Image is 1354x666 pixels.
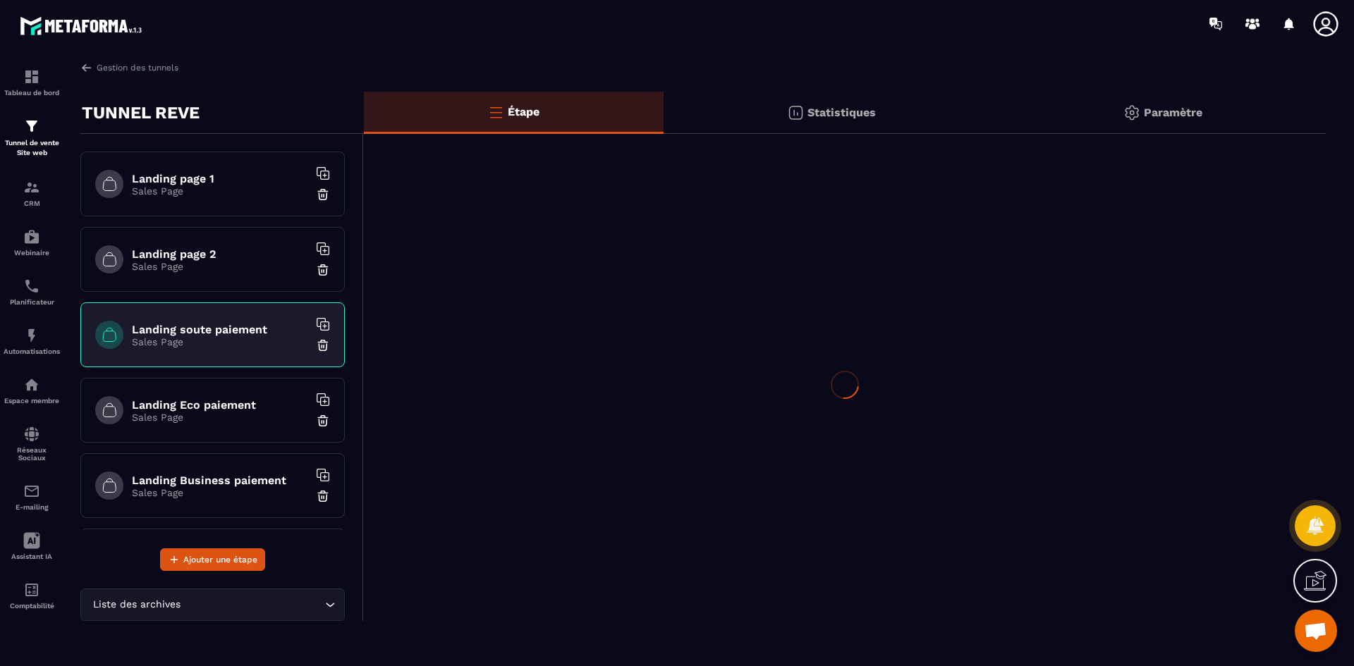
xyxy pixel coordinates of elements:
[4,602,60,610] p: Comptabilité
[132,261,308,272] p: Sales Page
[316,263,330,277] img: trash
[23,228,40,245] img: automations
[132,474,308,487] h6: Landing Business paiement
[1295,610,1337,652] div: Ouvrir le chat
[4,397,60,405] p: Espace membre
[20,13,147,39] img: logo
[4,366,60,415] a: automationsautomationsEspace membre
[4,316,60,366] a: automationsautomationsAutomatisations
[23,278,40,295] img: scheduler
[4,107,60,168] a: formationformationTunnel de vente Site web
[183,597,322,612] input: Search for option
[4,138,60,158] p: Tunnel de vente Site web
[4,58,60,107] a: formationformationTableau de bord
[132,487,308,498] p: Sales Page
[23,327,40,344] img: automations
[1123,104,1140,121] img: setting-gr.5f69749f.svg
[4,267,60,316] a: schedulerschedulerPlanificateur
[82,99,200,127] p: TUNNEL REVE
[4,168,60,218] a: formationformationCRM
[23,581,40,598] img: accountant
[183,553,257,567] span: Ajouter une étape
[4,218,60,267] a: automationsautomationsWebinaire
[4,347,60,355] p: Automatisations
[132,412,308,423] p: Sales Page
[80,61,93,74] img: arrow
[23,118,40,135] img: formation
[23,68,40,85] img: formation
[316,187,330,202] img: trash
[4,503,60,511] p: E-mailing
[316,489,330,503] img: trash
[23,179,40,196] img: formation
[132,398,308,412] h6: Landing Eco paiement
[23,426,40,443] img: social-network
[80,61,178,74] a: Gestion des tunnels
[23,483,40,500] img: email
[132,172,308,185] h6: Landing page 1
[4,298,60,306] p: Planificateur
[807,106,876,119] p: Statistiques
[132,247,308,261] h6: Landing page 2
[1144,106,1202,119] p: Paramètre
[160,548,265,571] button: Ajouter une étape
[487,104,504,121] img: bars-o.4a397970.svg
[4,249,60,257] p: Webinaire
[4,553,60,560] p: Assistant IA
[508,105,539,118] p: Étape
[132,323,308,336] h6: Landing soute paiement
[4,415,60,472] a: social-networksocial-networkRéseaux Sociaux
[4,571,60,620] a: accountantaccountantComptabilité
[132,185,308,197] p: Sales Page
[132,336,308,347] p: Sales Page
[316,338,330,352] img: trash
[90,597,183,612] span: Liste des archives
[23,376,40,393] img: automations
[4,522,60,571] a: Assistant IA
[4,446,60,462] p: Réseaux Sociaux
[4,89,60,97] p: Tableau de bord
[80,588,345,621] div: Search for option
[4,472,60,522] a: emailemailE-mailing
[787,104,804,121] img: stats.20deebd0.svg
[316,414,330,428] img: trash
[4,199,60,207] p: CRM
